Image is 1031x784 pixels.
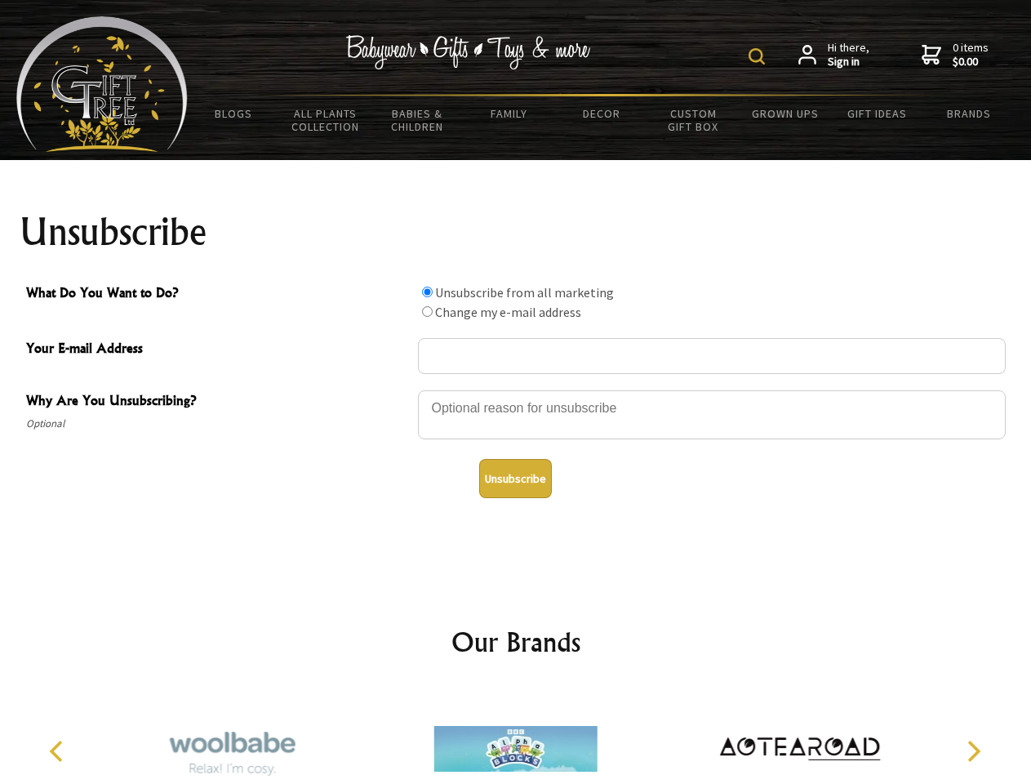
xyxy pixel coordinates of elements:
[739,96,831,131] a: Grown Ups
[346,35,591,69] img: Babywear - Gifts - Toys & more
[831,96,923,131] a: Gift Ideas
[26,283,410,306] span: What Do You Want to Do?
[828,55,869,69] strong: Sign in
[923,96,1015,131] a: Brands
[26,414,410,434] span: Optional
[922,41,989,69] a: 0 items$0.00
[955,733,991,769] button: Next
[26,390,410,414] span: Why Are You Unsubscribing?
[33,622,999,661] h2: Our Brands
[953,40,989,69] span: 0 items
[798,41,869,69] a: Hi there,Sign in
[418,338,1006,374] input: Your E-mail Address
[435,284,614,301] label: Unsubscribe from all marketing
[41,733,77,769] button: Previous
[828,41,869,69] span: Hi there,
[371,96,464,144] a: Babies & Children
[418,390,1006,439] textarea: Why Are You Unsubscribing?
[479,459,552,498] button: Unsubscribe
[16,16,188,152] img: Babyware - Gifts - Toys and more...
[647,96,740,144] a: Custom Gift Box
[20,212,1012,252] h1: Unsubscribe
[953,55,989,69] strong: $0.00
[188,96,280,131] a: BLOGS
[26,338,410,362] span: Your E-mail Address
[435,304,581,320] label: Change my e-mail address
[280,96,372,144] a: All Plants Collection
[422,306,433,317] input: What Do You Want to Do?
[749,48,765,65] img: product search
[555,96,647,131] a: Decor
[464,96,556,131] a: Family
[422,287,433,297] input: What Do You Want to Do?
